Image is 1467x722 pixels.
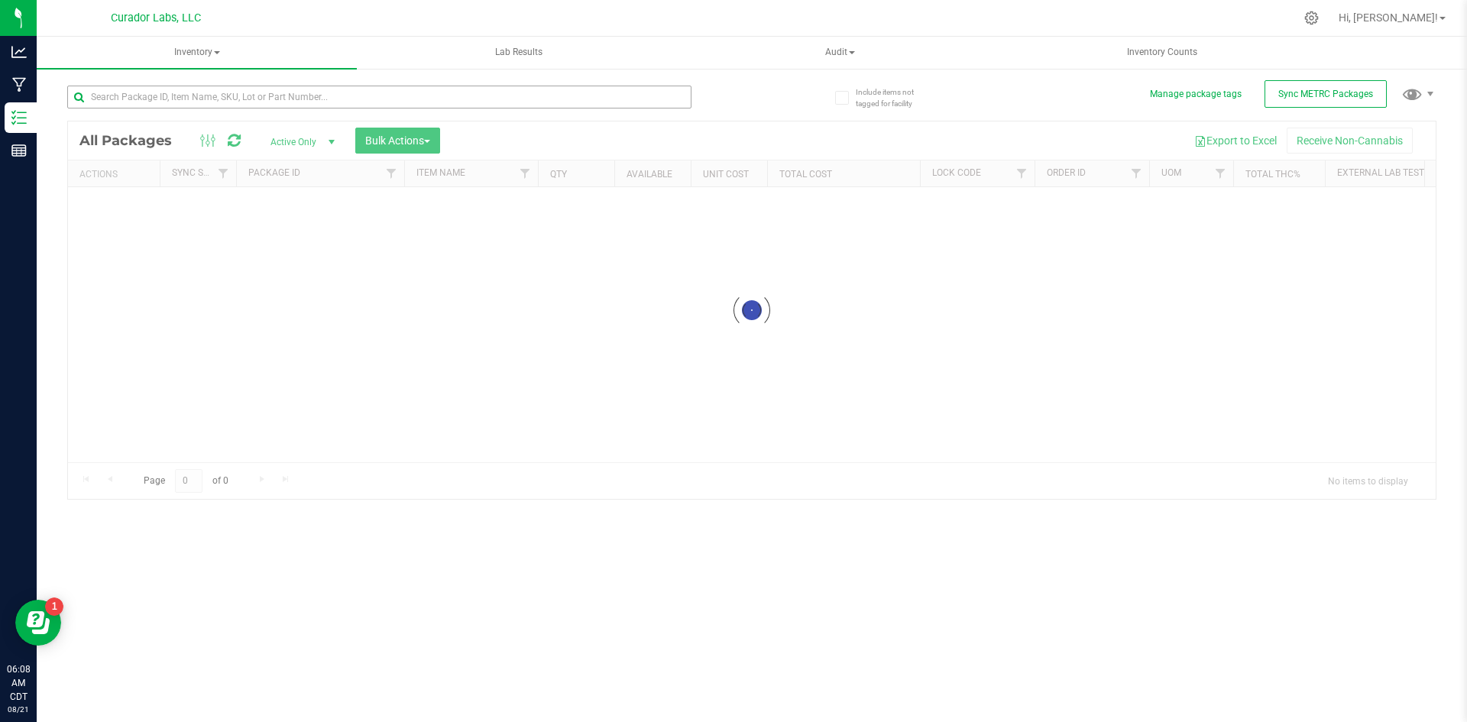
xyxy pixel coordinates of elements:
inline-svg: Analytics [11,44,27,60]
button: Sync METRC Packages [1265,80,1387,108]
span: Curador Labs, LLC [111,11,201,24]
input: Search Package ID, Item Name, SKU, Lot or Part Number... [67,86,691,108]
span: Inventory Counts [1106,46,1218,59]
inline-svg: Manufacturing [11,77,27,92]
inline-svg: Inventory [11,110,27,125]
a: Inventory Counts [1002,37,1323,69]
p: 08/21 [7,704,30,715]
span: Include items not tagged for facility [856,86,932,109]
iframe: Resource center [15,600,61,646]
div: Manage settings [1302,11,1321,25]
a: Lab Results [358,37,678,69]
span: Sync METRC Packages [1278,89,1373,99]
a: Audit [680,37,1000,69]
button: Manage package tags [1150,88,1242,101]
span: Hi, [PERSON_NAME]! [1339,11,1438,24]
span: Lab Results [474,46,563,59]
a: Inventory [37,37,357,69]
p: 06:08 AM CDT [7,662,30,704]
inline-svg: Reports [11,143,27,158]
span: Audit [681,37,999,68]
iframe: Resource center unread badge [45,597,63,616]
